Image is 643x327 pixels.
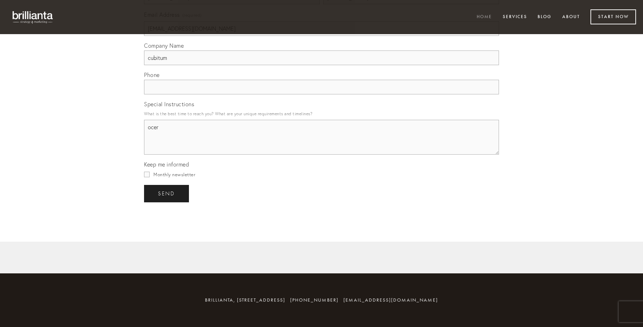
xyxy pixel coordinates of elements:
a: Blog [533,11,556,23]
a: [EMAIL_ADDRESS][DOMAIN_NAME] [343,297,438,303]
a: Home [472,11,497,23]
img: brillianta - research, strategy, marketing [7,7,59,27]
span: Special Instructions [144,101,194,108]
span: Company Name [144,42,184,49]
a: Start Now [590,9,636,24]
input: Monthly newsletter [144,172,150,177]
span: Keep me informed [144,161,189,168]
span: Monthly newsletter [153,172,195,177]
a: About [558,11,585,23]
button: sendsend [144,185,189,202]
span: [PHONE_NUMBER] [290,297,339,303]
p: What is the best time to reach you? What are your unique requirements and timelines? [144,109,499,118]
a: Services [498,11,532,23]
textarea: ocer [144,120,499,155]
span: send [158,190,175,197]
span: brillianta, [STREET_ADDRESS] [205,297,285,303]
span: Phone [144,71,160,78]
